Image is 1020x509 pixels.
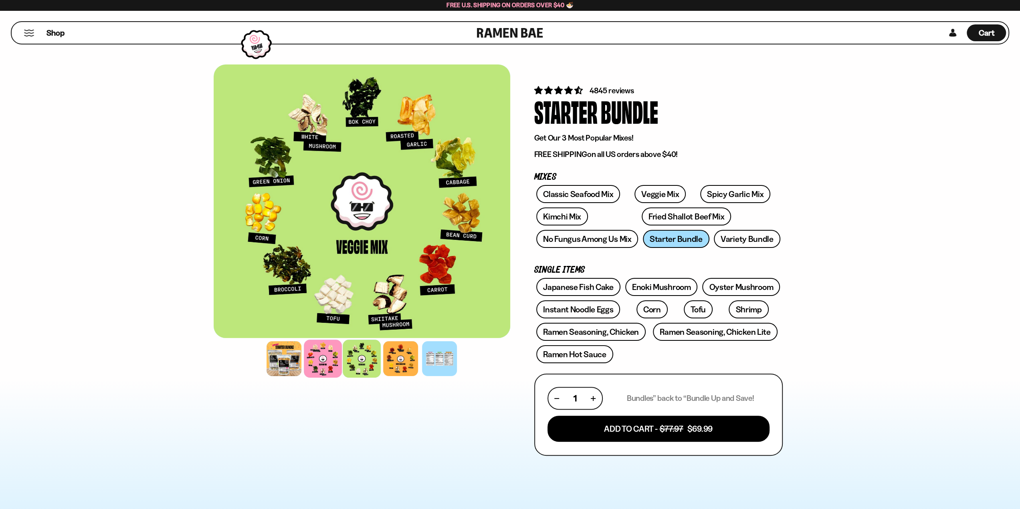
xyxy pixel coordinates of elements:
a: Enoki Mushroom [625,278,698,296]
a: Classic Seafood Mix [536,185,620,203]
a: Veggie Mix [634,185,686,203]
div: Starter [534,96,598,126]
p: Bundles” back to “Bundle Up and Save! [627,393,754,403]
a: Ramen Seasoning, Chicken [536,323,646,341]
strong: FREE SHIPPING [534,149,587,159]
p: Get Our 3 Most Popular Mixes! [534,133,783,143]
a: Oyster Mushroom [702,278,780,296]
button: Mobile Menu Trigger [24,30,34,36]
a: Shop [46,24,65,41]
a: Shrimp [729,300,768,318]
span: 4845 reviews [590,86,634,95]
a: Ramen Seasoning, Chicken Lite [653,323,777,341]
a: Corn [636,300,668,318]
span: Shop [46,28,65,38]
button: Add To Cart - $77.97 $69.99 [547,416,770,442]
a: Fried Shallot Beef Mix [642,207,731,225]
a: Spicy Garlic Mix [700,185,770,203]
a: Instant Noodle Eggs [536,300,620,318]
span: 4.71 stars [534,85,584,95]
span: Free U.S. Shipping on Orders over $40 🍜 [446,1,574,9]
a: Variety Bundle [714,230,780,248]
a: Kimchi Mix [536,207,588,225]
p: Single Items [534,266,783,274]
div: Bundle [601,96,658,126]
a: Japanese Fish Cake [536,278,620,296]
p: on all US orders above $40! [534,149,783,159]
p: Mixes [534,173,783,181]
span: 1 [573,393,576,403]
a: Ramen Hot Sauce [536,345,613,363]
span: Cart [979,28,994,38]
div: Cart [967,22,1006,44]
a: Tofu [684,300,713,318]
a: No Fungus Among Us Mix [536,230,638,248]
